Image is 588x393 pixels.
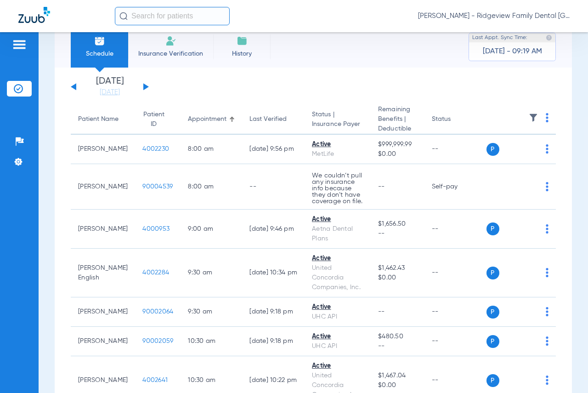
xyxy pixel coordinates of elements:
span: -- [378,308,385,315]
div: Appointment [188,114,235,124]
img: hamburger-icon [12,39,27,50]
span: Schedule [78,49,121,58]
td: [PERSON_NAME] [71,135,135,164]
td: [DATE] 9:18 PM [242,327,305,356]
span: P [486,222,499,235]
div: MetLife [312,149,363,159]
th: Status [424,105,486,135]
td: 8:00 AM [181,135,242,164]
th: Status | [305,105,371,135]
span: -- [378,229,417,239]
span: [DATE] - 09:19 AM [483,47,542,56]
img: group-dot-blue.svg [546,268,548,277]
span: $999,999.99 [378,140,417,149]
iframe: Chat Widget [542,349,588,393]
div: Patient Name [78,114,119,124]
img: group-dot-blue.svg [546,336,548,346]
div: Last Verified [249,114,297,124]
div: Active [312,332,363,342]
div: Last Verified [249,114,287,124]
div: Active [312,361,363,371]
div: Appointment [188,114,226,124]
span: $0.00 [378,381,417,390]
span: $0.00 [378,149,417,159]
span: Last Appt. Sync Time: [472,33,527,42]
td: Self-pay [424,164,486,210]
td: [PERSON_NAME] English [71,249,135,297]
td: -- [424,297,486,327]
img: group-dot-blue.svg [546,182,548,191]
span: Insurance Payer [312,120,363,129]
div: Active [312,254,363,263]
span: 90002064 [142,308,173,315]
span: -- [378,342,417,351]
span: P [486,335,499,348]
span: P [486,143,499,156]
li: [DATE] [82,77,137,97]
td: [DATE] 10:34 PM [242,249,305,297]
img: History [237,35,248,46]
input: Search for patients [115,7,230,25]
span: History [220,49,264,58]
span: [PERSON_NAME] - Ridgeview Family Dental [GEOGRAPHIC_DATA] [418,11,570,21]
td: [PERSON_NAME] [71,327,135,356]
div: Active [312,140,363,149]
span: 90004539 [142,183,173,190]
td: [DATE] 9:46 PM [242,210,305,249]
div: UHC API [312,342,363,351]
td: 10:30 AM [181,327,242,356]
td: 9:00 AM [181,210,242,249]
span: 4000953 [142,226,170,232]
span: $1,462.43 [378,263,417,273]
td: -- [424,249,486,297]
a: [DATE] [82,88,137,97]
span: P [486,306,499,319]
div: Aetna Dental Plans [312,224,363,244]
span: Deductible [378,124,417,134]
td: -- [424,210,486,249]
div: Active [312,215,363,224]
img: Search Icon [119,12,128,20]
td: -- [424,135,486,164]
img: group-dot-blue.svg [546,144,548,154]
img: Manual Insurance Verification [165,35,176,46]
span: -- [378,183,385,190]
span: Insurance Verification [135,49,206,58]
td: 9:30 AM [181,249,242,297]
span: 90002059 [142,338,173,344]
span: $1,467.04 [378,371,417,381]
div: Patient Name [78,114,128,124]
span: 4002641 [142,377,168,383]
div: UHC API [312,312,363,322]
span: $1,656.50 [378,219,417,229]
img: last sync help info [546,34,552,41]
img: group-dot-blue.svg [546,224,548,234]
div: Patient ID [142,110,165,129]
td: -- [424,327,486,356]
span: P [486,267,499,279]
td: [PERSON_NAME] [71,297,135,327]
img: Zuub Logo [18,7,50,23]
td: [PERSON_NAME] [71,210,135,249]
img: group-dot-blue.svg [546,113,548,122]
span: 4002230 [142,146,169,152]
span: $0.00 [378,273,417,283]
p: We couldn’t pull any insurance info because they don’t have coverage on file. [312,172,363,205]
td: 8:00 AM [181,164,242,210]
div: Patient ID [142,110,173,129]
div: United Concordia Companies, Inc. [312,263,363,292]
th: Remaining Benefits | [371,105,424,135]
td: [PERSON_NAME] [71,164,135,210]
img: filter.svg [529,113,538,122]
img: Schedule [94,35,105,46]
span: $480.50 [378,332,417,342]
td: [DATE] 9:18 PM [242,297,305,327]
span: 4002284 [142,269,169,276]
td: [DATE] 9:56 PM [242,135,305,164]
div: Active [312,302,363,312]
img: group-dot-blue.svg [546,307,548,316]
td: -- [242,164,305,210]
span: P [486,374,499,387]
td: 9:30 AM [181,297,242,327]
